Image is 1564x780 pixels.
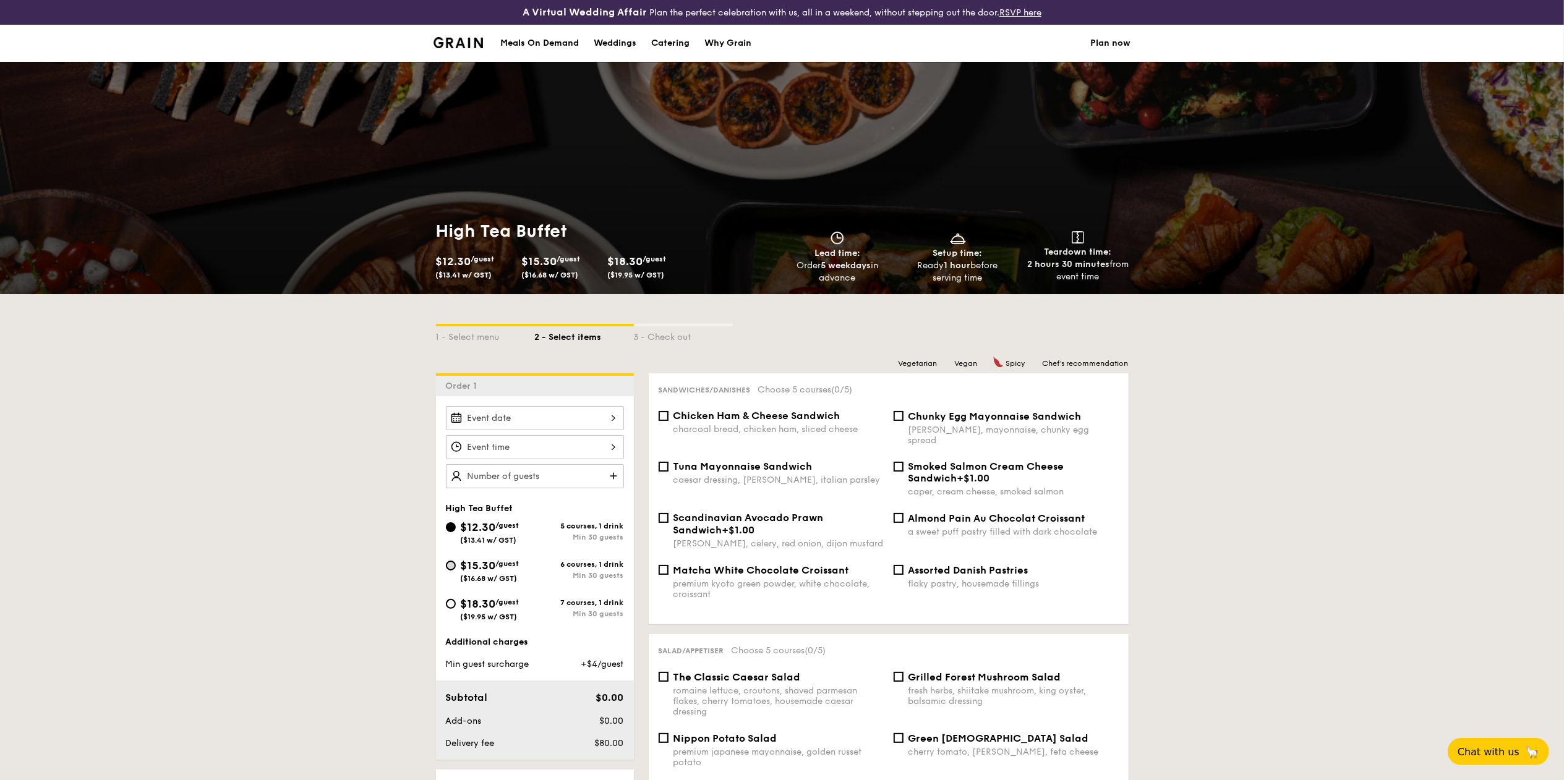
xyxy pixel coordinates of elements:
a: Meals On Demand [493,25,586,62]
input: Assorted Danish Pastriesflaky pastry, housemade fillings [894,565,904,575]
img: icon-chef-hat.a58ddaea.svg [1029,357,1040,368]
span: (0/5) [832,384,853,395]
div: a sweet puff pastry filled with dark chocolate [908,527,1119,537]
span: Green [DEMOGRAPHIC_DATA] Salad [908,732,1089,744]
a: Catering [644,25,697,62]
input: Nippon Potato Saladpremium japanese mayonnaise, golden russet potato [659,733,669,743]
strong: 5 weekdays [821,260,871,271]
span: $12.30 [436,255,471,268]
input: $18.30/guest($19.95 w/ GST)7 courses, 1 drinkMin 30 guests [446,599,456,609]
span: Salad/Appetiser [659,646,724,655]
span: Spicy [995,359,1014,368]
input: Almond Pain Au Chocolat Croissanta sweet puff pastry filled with dark chocolate [894,513,904,523]
span: Choose 5 courses [732,645,826,656]
div: charcoal bread, chicken ham, sliced cheese [673,424,884,435]
img: Grain [434,37,484,48]
input: Smoked Salmon Cream Cheese Sandwich+$1.00caper, cream cheese, smoked salmon [894,462,904,472]
span: Teardown time: [1045,247,1112,257]
span: Nippon Potato Salad [673,732,777,744]
a: Logotype [434,37,484,48]
input: Event date [446,406,624,430]
div: caesar dressing, [PERSON_NAME], italian parsley [673,475,884,485]
div: from event time [1023,258,1134,283]
span: ($13.41 w/ GST) [461,536,517,545]
span: Delivery fee [446,738,495,748]
img: icon-vegetarian.fe4039eb.svg [850,564,861,575]
span: +$4/guest [581,659,623,669]
span: Tuna Mayonnaise Sandwich [673,460,813,472]
span: The Classic Caesar Salad [673,671,801,683]
div: Meals On Demand [500,25,579,62]
img: icon-add.58712e84.svg [605,464,624,488]
a: Weddings [586,25,644,62]
span: Smoked Salmon Cream Cheese Sandwich [908,460,1064,484]
strong: 2 hours 30 minutes [1027,259,1109,269]
img: icon-clock.2db775ea.svg [828,231,847,245]
strong: 1 hour [944,260,971,271]
div: Order in advance [782,260,893,284]
button: Chat with us🦙 [1448,738,1549,765]
img: icon-chef-hat.a58ddaea.svg [1096,410,1108,421]
span: Subtotal [446,692,488,703]
span: $18.30 [607,255,643,268]
span: Choose 5 courses [758,384,853,395]
input: Chunky Egg Mayonnaise Sandwich[PERSON_NAME], mayonnaise, chunky egg spread [894,411,904,421]
div: Why Grain [704,25,751,62]
span: Chunky Egg Mayonnaise Sandwich [908,410,1082,422]
img: icon-chef-hat.a58ddaea.svg [816,671,827,682]
span: Sandwiches/Danishes [659,386,751,394]
div: Additional charges [446,636,624,648]
div: flaky pastry, housemade fillings [908,579,1119,589]
span: Add-ons [446,716,482,726]
img: icon-teardown.65201eee.svg [1072,231,1084,244]
div: Ready before serving time [902,260,1013,284]
img: icon-chef-hat.a58ddaea.svg [756,524,767,535]
span: $0.00 [596,692,623,703]
img: icon-vegetarian.fe4039eb.svg [1083,410,1094,421]
div: premium kyoto green powder, white chocolate, croissant [673,579,884,600]
div: 5 courses, 1 drink [535,522,624,530]
span: Matcha White Chocolate Croissant [673,564,849,576]
div: premium japanese mayonnaise, golden russet potato [673,747,884,768]
div: Min 30 guests [535,533,624,541]
div: 7 courses, 1 drink [535,598,624,607]
input: Green [DEMOGRAPHIC_DATA] Saladcherry tomato, [PERSON_NAME], feta cheese [894,733,904,743]
span: /guest [557,255,580,263]
span: $12.30 [461,520,496,534]
h1: High Tea Buffet [436,220,777,242]
span: Lead time: [814,248,860,258]
span: ($16.68 w/ GST) [461,574,518,583]
img: icon-chef-hat.a58ddaea.svg [1104,732,1115,743]
div: [PERSON_NAME], mayonnaise, chunky egg spread [908,425,1119,446]
a: RSVP here [999,7,1041,18]
span: $18.30 [461,597,496,611]
input: $15.30/guest($16.68 w/ GST)6 courses, 1 drinkMin 30 guests [446,561,456,570]
input: Event time [446,435,624,459]
span: Chicken Ham & Cheese Sandwich [673,410,840,422]
span: Order 1 [446,381,482,391]
img: icon-dish.430c3a2e.svg [949,231,967,245]
span: $80.00 [594,738,623,748]
div: 2 - Select items [535,326,634,344]
span: $15.30 [461,559,496,572]
span: ($13.41 w/ GST) [436,271,492,279]
div: Min 30 guests [535,609,624,618]
input: Grilled Forest Mushroom Saladfresh herbs, shiitake mushroom, king oyster, balsamic dressing [894,672,904,682]
img: icon-spicy.37a8142b.svg [981,357,993,368]
span: $0.00 [599,716,623,726]
img: icon-vegetarian.fe4039eb.svg [1030,564,1041,575]
span: /guest [643,255,666,263]
span: Vegetarian [875,359,914,368]
span: Chef's recommendation [1043,359,1129,368]
img: icon-vegetarian.fe4039eb.svg [861,357,873,368]
span: +$1.00 [722,524,755,536]
span: /guest [496,559,519,568]
div: caper, cream cheese, smoked salmon [908,486,1119,497]
span: ($16.68 w/ GST) [521,271,578,279]
div: Weddings [594,25,636,62]
a: Plan now [1091,25,1131,62]
img: icon-vegan.f8ff3823.svg [1062,671,1075,682]
div: Min 30 guests [535,571,624,580]
span: Chat with us [1458,746,1519,758]
div: fresh herbs, shiitake mushroom, king oyster, balsamic dressing [908,685,1119,706]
